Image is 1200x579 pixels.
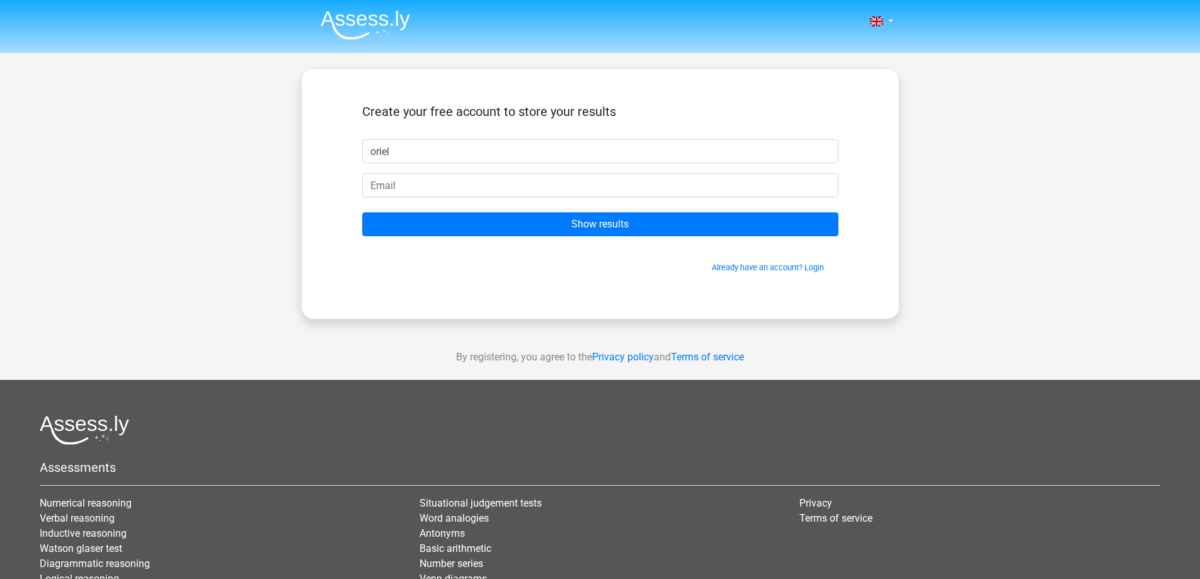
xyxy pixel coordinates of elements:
[362,173,838,197] input: Email
[420,497,542,509] a: Situational judgement tests
[712,263,824,272] a: Already have an account? Login
[40,527,127,539] a: Inductive reasoning
[362,104,838,119] h5: Create your free account to store your results
[420,512,489,524] a: Word analogies
[40,558,150,570] a: Diagrammatic reasoning
[321,10,410,40] img: Assessly
[420,542,491,554] a: Basic arithmetic
[40,542,122,554] a: Watson glaser test
[799,512,872,524] a: Terms of service
[420,527,465,539] a: Antonyms
[40,415,129,445] img: Assessly logo
[420,558,483,570] a: Number series
[592,351,654,363] a: Privacy policy
[40,460,1160,475] h5: Assessments
[362,139,838,163] input: First name
[799,497,832,509] a: Privacy
[671,351,744,363] a: Terms of service
[40,512,115,524] a: Verbal reasoning
[362,212,838,236] input: Show results
[40,497,132,509] a: Numerical reasoning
